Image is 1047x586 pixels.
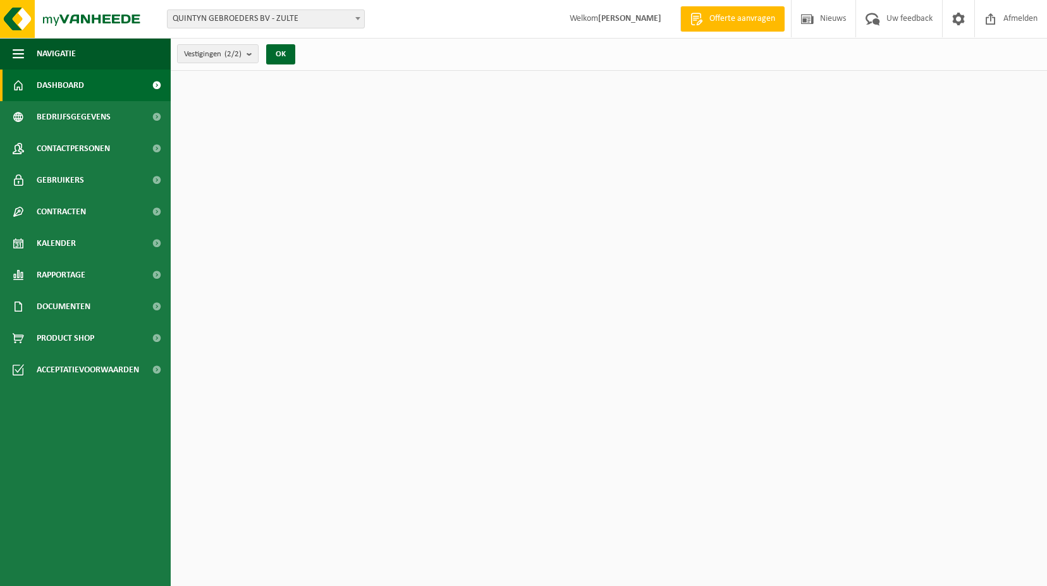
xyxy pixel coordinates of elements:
[680,6,785,32] a: Offerte aanvragen
[224,50,242,58] count: (2/2)
[37,322,94,354] span: Product Shop
[598,14,661,23] strong: [PERSON_NAME]
[37,101,111,133] span: Bedrijfsgegevens
[37,354,139,386] span: Acceptatievoorwaarden
[167,9,365,28] span: QUINTYN GEBROEDERS BV - ZULTE
[37,196,86,228] span: Contracten
[37,70,84,101] span: Dashboard
[184,45,242,64] span: Vestigingen
[37,228,76,259] span: Kalender
[37,164,84,196] span: Gebruikers
[168,10,364,28] span: QUINTYN GEBROEDERS BV - ZULTE
[37,38,76,70] span: Navigatie
[177,44,259,63] button: Vestigingen(2/2)
[37,133,110,164] span: Contactpersonen
[37,259,85,291] span: Rapportage
[706,13,778,25] span: Offerte aanvragen
[37,291,90,322] span: Documenten
[266,44,295,64] button: OK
